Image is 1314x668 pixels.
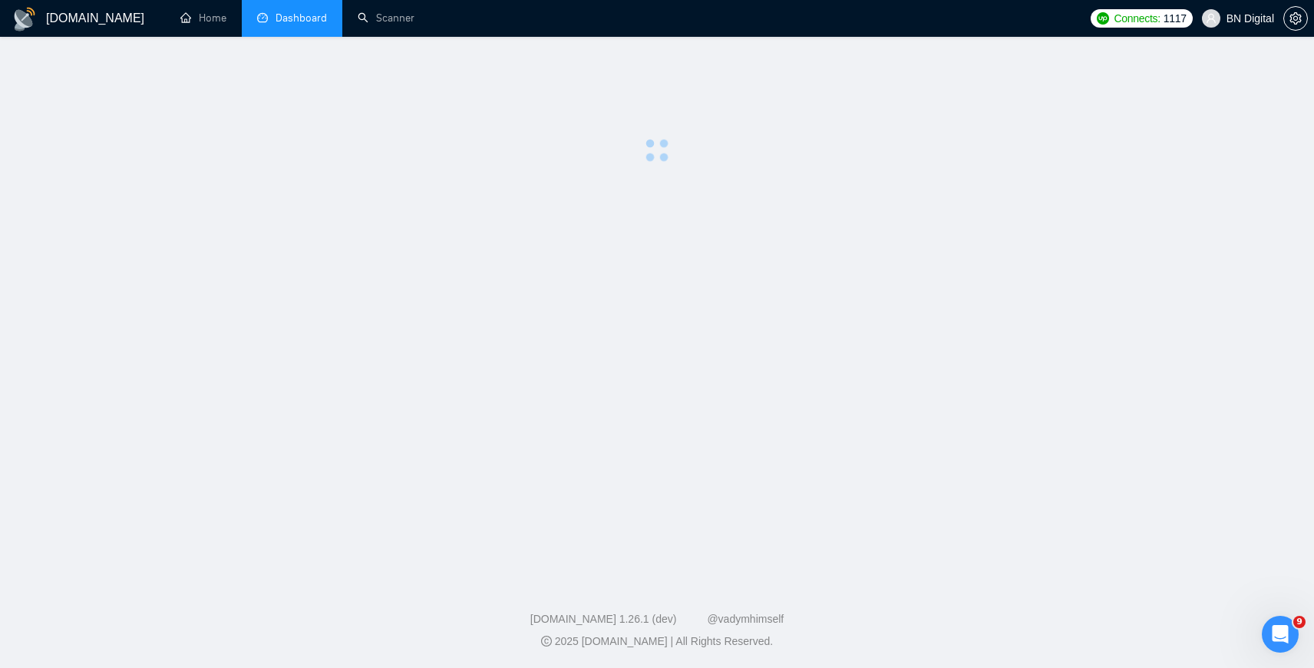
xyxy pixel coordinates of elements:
img: upwork-logo.png [1097,12,1109,25]
img: logo [12,7,37,31]
a: [DOMAIN_NAME] 1.26.1 (dev) [530,613,677,625]
span: setting [1284,12,1307,25]
a: setting [1283,12,1308,25]
a: homeHome [180,12,226,25]
span: Connects: [1114,10,1160,27]
span: 1117 [1164,10,1187,27]
div: 2025 [DOMAIN_NAME] | All Rights Reserved. [12,633,1302,650]
span: user [1206,13,1217,24]
a: @vadymhimself [707,613,784,625]
span: Dashboard [276,12,327,25]
iframe: Intercom live chat [1262,616,1299,653]
span: dashboard [257,12,268,23]
a: searchScanner [358,12,414,25]
span: 9 [1293,616,1306,628]
button: setting [1283,6,1308,31]
span: copyright [541,636,552,647]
